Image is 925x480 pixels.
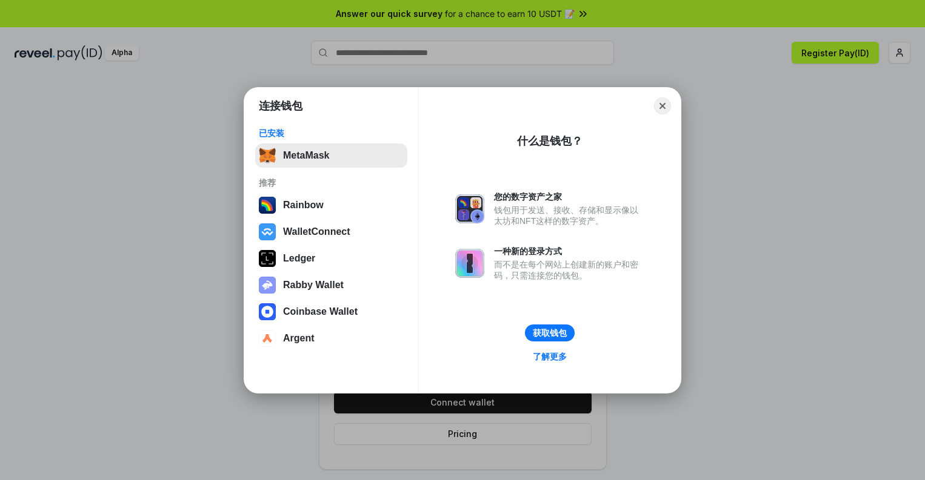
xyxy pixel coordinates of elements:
button: Ledger [255,246,407,271]
img: svg+xml,%3Csvg%20xmlns%3D%22http%3A%2F%2Fwww.w3.org%2F2000%2Fsvg%22%20fill%3D%22none%22%20viewBox... [455,194,484,223]
img: svg+xml,%3Csvg%20xmlns%3D%22http%3A%2F%2Fwww.w3.org%2F2000%2Fsvg%22%20fill%3D%22none%22%20viewBox... [455,249,484,278]
div: Coinbase Wallet [283,306,358,317]
h1: 连接钱包 [259,99,302,113]
img: svg+xml,%3Csvg%20xmlns%3D%22http%3A%2F%2Fwww.w3.org%2F2000%2Fsvg%22%20fill%3D%22none%22%20viewBox... [259,277,276,294]
div: 您的数字资产之家 [494,191,644,202]
div: Ledger [283,253,315,264]
img: svg+xml,%3Csvg%20fill%3D%22none%22%20height%3D%2233%22%20viewBox%3D%220%200%2035%2033%22%20width%... [259,147,276,164]
button: MetaMask [255,143,407,168]
div: Rainbow [283,200,324,211]
img: svg+xml,%3Csvg%20width%3D%2228%22%20height%3D%2228%22%20viewBox%3D%220%200%2028%2028%22%20fill%3D... [259,303,276,320]
button: Rainbow [255,193,407,217]
div: 了解更多 [533,351,567,362]
div: 钱包用于发送、接收、存储和显示像以太坊和NFT这样的数字资产。 [494,205,644,226]
div: 一种新的登录方式 [494,246,644,257]
div: Argent [283,333,315,344]
img: svg+xml,%3Csvg%20width%3D%22120%22%20height%3D%22120%22%20viewBox%3D%220%200%20120%20120%22%20fil... [259,197,276,214]
button: Coinbase Wallet [255,300,407,324]
img: svg+xml,%3Csvg%20width%3D%2228%22%20height%3D%2228%22%20viewBox%3D%220%200%2028%2028%22%20fill%3D... [259,223,276,240]
button: Argent [255,326,407,350]
div: 获取钱包 [533,327,567,338]
img: svg+xml,%3Csvg%20xmlns%3D%22http%3A%2F%2Fwww.w3.org%2F2000%2Fsvg%22%20width%3D%2228%22%20height%3... [259,250,276,267]
div: Rabby Wallet [283,280,344,291]
div: MetaMask [283,150,329,161]
div: 推荐 [259,177,404,188]
div: WalletConnect [283,226,350,237]
img: svg+xml,%3Csvg%20width%3D%2228%22%20height%3D%2228%22%20viewBox%3D%220%200%2028%2028%22%20fill%3D... [259,330,276,347]
button: Close [654,97,671,114]
div: 什么是钱包？ [517,134,583,148]
button: Rabby Wallet [255,273,407,297]
div: 而不是在每个网站上创建新的账户和密码，只需连接您的钱包。 [494,259,644,281]
button: 获取钱包 [525,324,575,341]
a: 了解更多 [526,349,574,364]
button: WalletConnect [255,220,407,244]
div: 已安装 [259,128,404,139]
